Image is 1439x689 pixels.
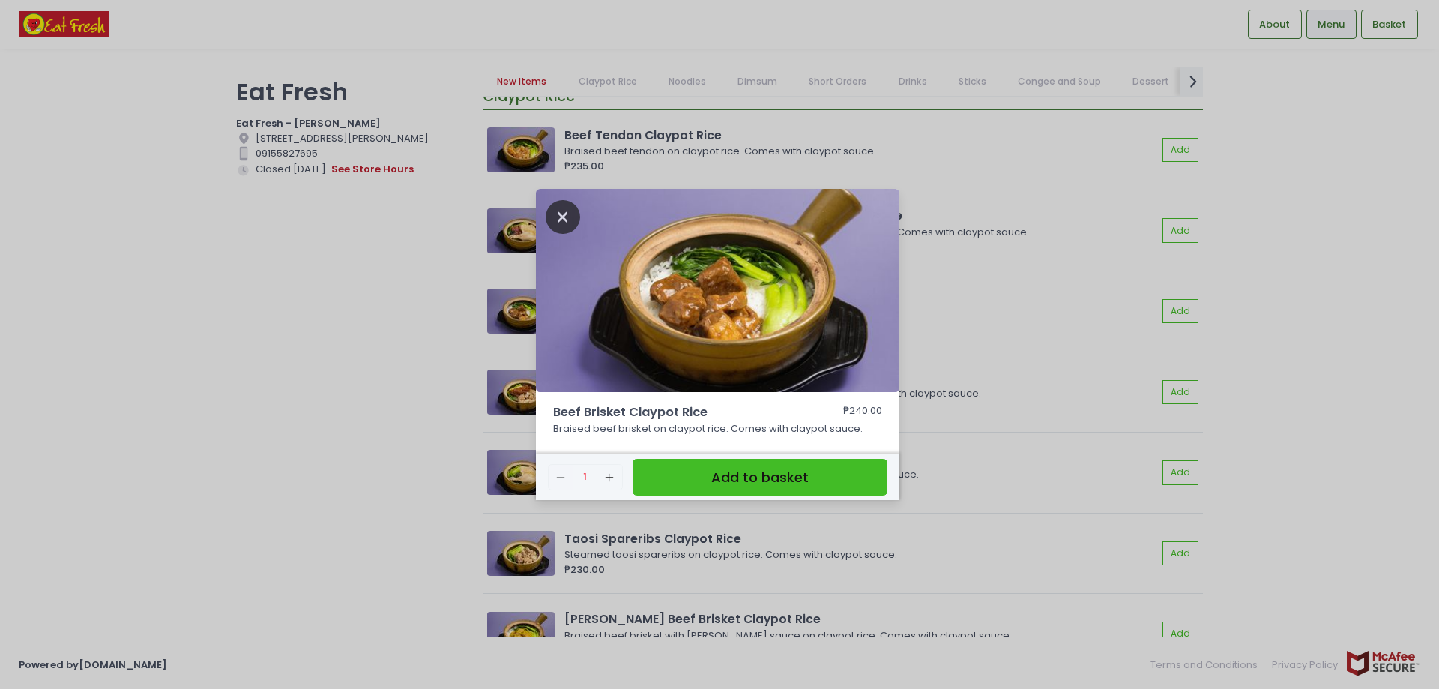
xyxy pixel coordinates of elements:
button: Close [546,208,580,223]
span: Beef Brisket Claypot Rice [553,403,800,421]
img: Beef Brisket Claypot Rice [536,189,899,393]
button: Add to basket [633,459,887,496]
p: Braised beef brisket on claypot rice. Comes with claypot sauce. [553,421,883,436]
div: ₱240.00 [843,403,882,421]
